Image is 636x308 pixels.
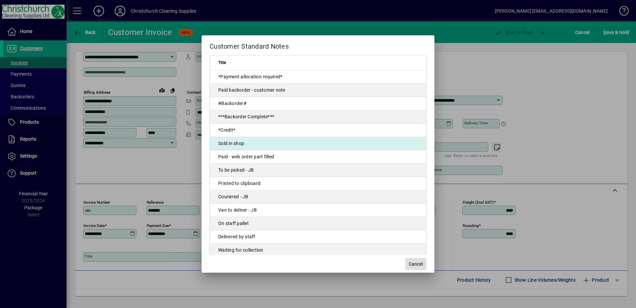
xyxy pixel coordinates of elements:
h2: Customer Standard Notes [202,35,434,55]
td: Waiting for collection [210,244,426,257]
td: To be picked - JB [210,164,426,177]
td: Paid - web order part filled [210,150,426,164]
td: Van to deliver - JB [210,204,426,217]
td: On staff pallet [210,217,426,230]
td: Couriered - JB [210,190,426,204]
span: Title [218,59,226,66]
td: Paid backorder - customer note [210,84,426,97]
td: Printed to clipboard [210,177,426,190]
td: #Backorder# [210,97,426,110]
button: Cancel [405,258,426,270]
td: Delivered by staff [210,230,426,244]
td: Sold in shop [210,137,426,150]
td: *Payment allocation required* [210,70,426,84]
span: Cancel [409,261,423,268]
